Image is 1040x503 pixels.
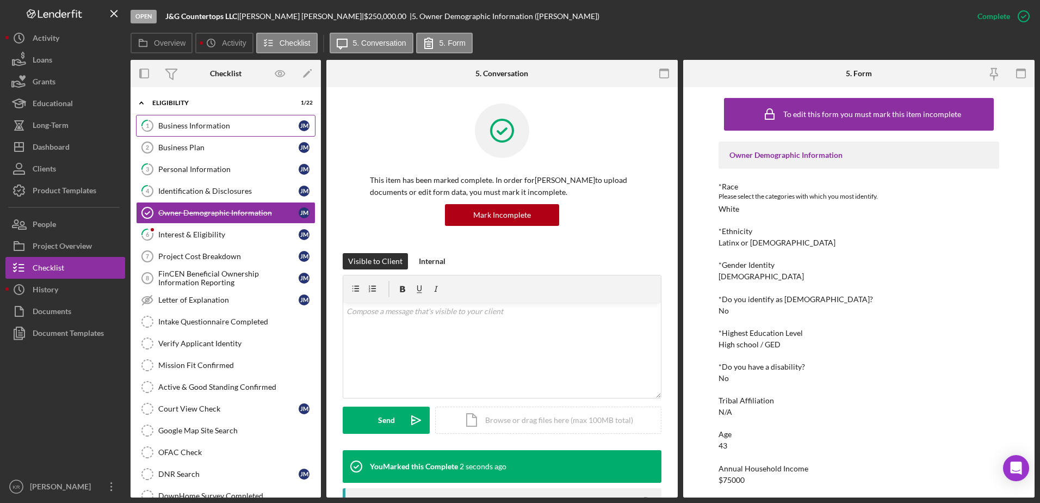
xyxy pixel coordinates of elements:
[460,462,506,471] time: 2025-08-14 21:48
[158,361,315,370] div: Mission Fit Confirmed
[158,492,315,500] div: DownHome Survey Completed
[719,340,781,349] div: High school / GED
[131,10,157,23] div: Open
[5,27,125,49] button: Activity
[5,158,125,180] a: Clients
[729,151,989,160] div: Owner Demographic Information
[419,253,445,269] div: Internal
[416,33,473,53] button: 5. Form
[33,279,58,303] div: History
[299,207,309,218] div: J M
[136,224,315,246] a: 6Interest & EligibilityJM
[5,257,125,279] button: Checklist
[165,11,237,21] b: J&G Countertops LLC
[5,114,125,136] button: Long-Term
[165,12,239,21] div: |
[299,469,309,480] div: J M
[299,164,309,175] div: J M
[33,27,59,52] div: Activity
[195,33,253,53] button: Activity
[33,136,70,161] div: Dashboard
[475,69,528,78] div: 5. Conversation
[445,204,559,226] button: Mark Incomplete
[158,165,299,174] div: Personal Information
[5,213,125,235] a: People
[146,187,150,194] tspan: 4
[378,407,395,434] div: Send
[719,205,739,213] div: White
[5,279,125,300] button: History
[719,464,1000,473] div: Annual Household Income
[473,204,531,226] div: Mark Incomplete
[1003,455,1029,481] div: Open Intercom Messenger
[783,110,961,119] div: To edit this form you must mark this item incomplete
[967,5,1035,27] button: Complete
[719,227,1000,236] div: *Ethnicity
[136,137,315,158] a: 2Business PlanJM
[5,71,125,93] a: Grants
[719,306,729,315] div: No
[719,238,835,247] div: Latinx or [DEMOGRAPHIC_DATA]
[158,339,315,348] div: Verify Applicant Identity
[719,272,804,281] div: [DEMOGRAPHIC_DATA]
[158,143,299,152] div: Business Plan
[158,252,299,261] div: Project Cost Breakdown
[158,187,299,195] div: Identification & Disclosures
[299,295,309,305] div: J M
[13,484,20,490] text: KR
[299,186,309,197] div: J M
[293,100,313,106] div: 1 / 22
[370,174,634,199] p: This item has been marked complete. In order for [PERSON_NAME] to upload documents or edit form d...
[146,253,149,260] tspan: 7
[136,333,315,354] a: Verify Applicant Identity
[719,396,1000,405] div: Tribal Affiliation
[299,120,309,131] div: J M
[719,295,1000,304] div: *Do you identify as [DEMOGRAPHIC_DATA]?
[5,93,125,114] button: Educational
[5,180,125,201] button: Product Templates
[158,121,299,130] div: Business Information
[846,69,872,78] div: 5. Form
[299,273,309,284] div: J M
[136,267,315,289] a: 8FinCEN Beneficial Ownership Information ReportingJM
[5,300,125,322] button: Documents
[343,253,408,269] button: Visible to Client
[33,322,104,347] div: Document Templates
[33,93,73,117] div: Educational
[348,253,403,269] div: Visible to Client
[136,158,315,180] a: 3Personal InformationJM
[33,235,92,260] div: Project Overview
[158,383,315,391] div: Active & Good Standing Confirmed
[5,136,125,158] a: Dashboard
[146,275,149,281] tspan: 8
[5,476,125,498] button: KR[PERSON_NAME]
[5,49,125,71] button: Loans
[719,441,727,450] div: 43
[33,158,56,182] div: Clients
[256,33,318,53] button: Checklist
[136,398,315,420] a: Court View CheckJM
[158,230,299,239] div: Interest & Eligibility
[5,322,125,344] button: Document Templates
[299,142,309,153] div: J M
[136,289,315,311] a: Letter of ExplanationJM
[33,213,56,238] div: People
[146,122,149,129] tspan: 1
[136,311,315,333] a: Intake Questionnaire Completed
[719,191,1000,202] div: Please select the categories with which you most identify.
[33,114,69,139] div: Long-Term
[131,33,193,53] button: Overview
[719,363,1000,371] div: *Do you have a disability?
[299,251,309,262] div: J M
[5,235,125,257] button: Project Overview
[977,5,1010,27] div: Complete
